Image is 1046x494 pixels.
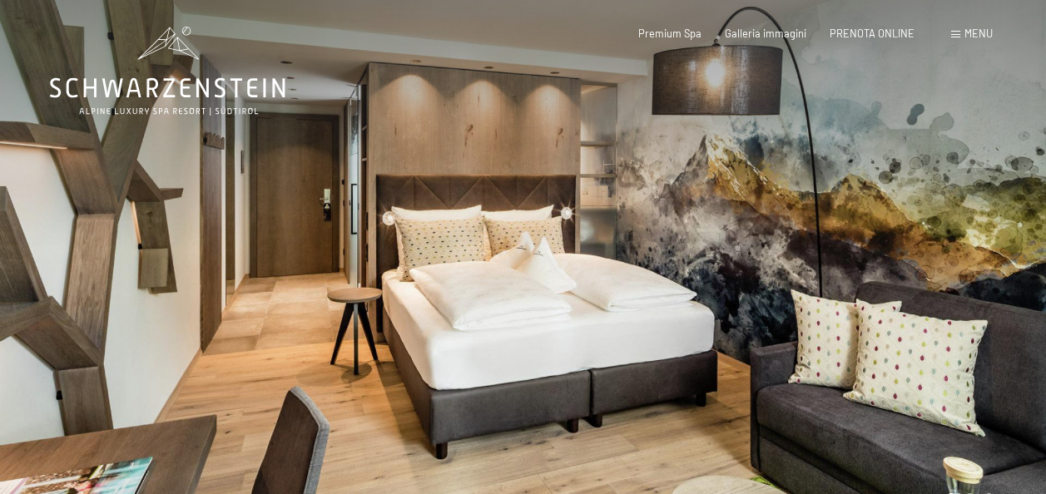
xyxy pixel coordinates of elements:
[830,27,915,40] a: PRENOTA ONLINE
[725,27,806,40] a: Galleria immagini
[638,27,701,40] a: Premium Spa
[964,27,993,40] span: Menu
